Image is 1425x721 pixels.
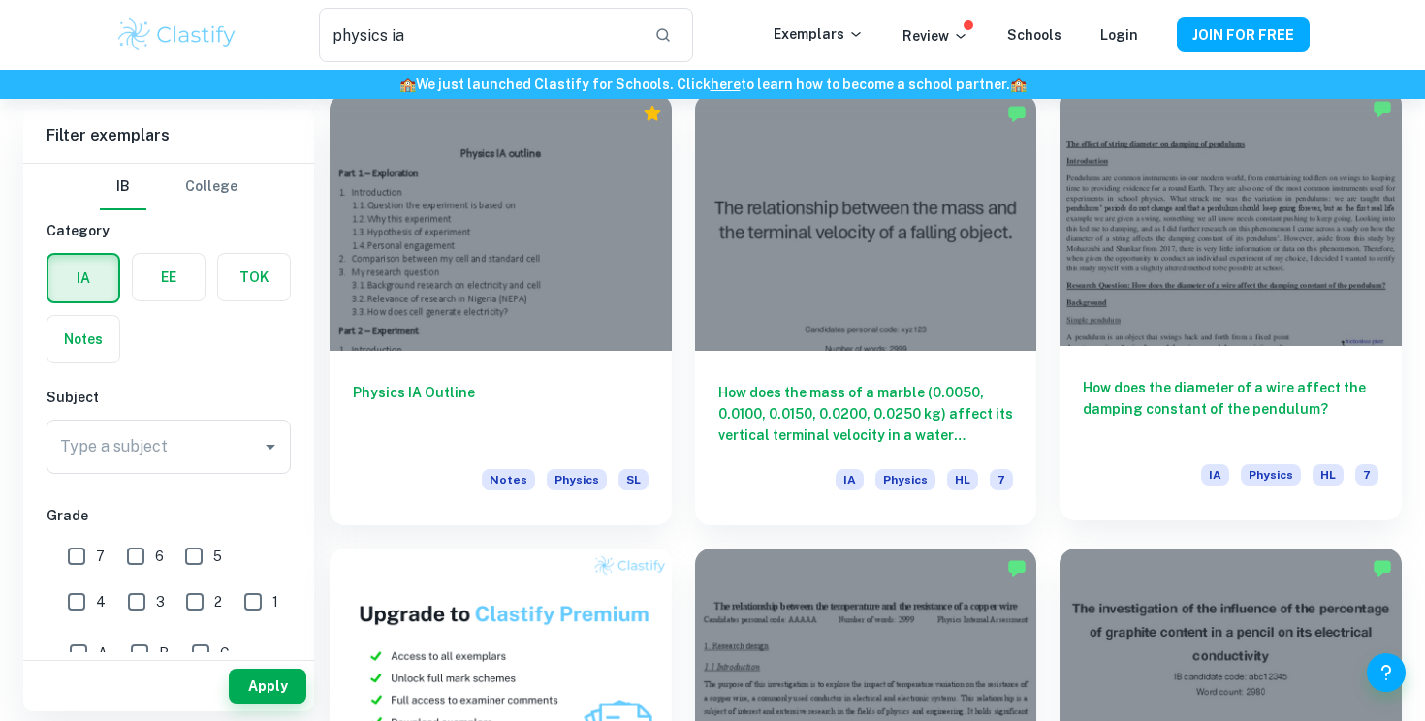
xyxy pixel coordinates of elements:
p: Exemplars [774,23,864,45]
h6: We just launched Clastify for Schools. Click to learn how to become a school partner. [4,74,1421,95]
span: 5 [213,546,222,567]
h6: Grade [47,505,291,526]
span: 2 [214,591,222,612]
span: Physics [875,469,935,490]
button: JOIN FOR FREE [1177,17,1310,52]
h6: Physics IA Outline [353,382,649,446]
span: 3 [156,591,165,612]
span: HL [947,469,978,490]
a: How does the diameter of a wire affect the damping constant of the pendulum?IAPhysicsHL7 [1060,94,1402,524]
button: Help and Feedback [1367,653,1406,692]
span: Physics [1241,464,1301,486]
span: 6 [155,546,164,567]
span: SL [618,469,649,490]
h6: Subject [47,387,291,408]
span: 7 [990,469,1013,490]
button: Notes [47,316,119,362]
img: Clastify logo [115,16,238,54]
p: Review [902,25,968,47]
a: Login [1100,27,1138,43]
img: Marked [1007,104,1027,123]
span: IA [1201,464,1229,486]
span: 7 [1355,464,1378,486]
h6: How does the mass of a marble (0.0050, 0.0100, 0.0150, 0.0200, 0.0250 kg) affect its vertical ter... [718,382,1014,446]
h6: Filter exemplars [23,109,314,163]
span: Physics [547,469,607,490]
button: IB [100,164,146,210]
span: A [98,643,108,664]
a: Schools [1007,27,1061,43]
button: IA [48,255,118,301]
button: College [185,164,237,210]
span: 🏫 [1010,77,1027,92]
input: Search for any exemplars... [319,8,639,62]
button: TOK [218,254,290,300]
img: Marked [1373,99,1392,118]
img: Marked [1007,558,1027,578]
span: 7 [96,546,105,567]
button: Apply [229,669,306,704]
a: here [711,77,741,92]
span: 1 [272,591,278,612]
span: 4 [96,591,106,612]
span: HL [1313,464,1344,486]
a: How does the mass of a marble (0.0050, 0.0100, 0.0150, 0.0200, 0.0250 kg) affect its vertical ter... [695,94,1037,524]
img: Marked [1373,558,1392,578]
span: C [220,643,230,664]
span: IA [836,469,864,490]
div: Filter type choice [100,164,237,210]
h6: How does the diameter of a wire affect the damping constant of the pendulum? [1083,377,1378,441]
span: Notes [482,469,535,490]
span: 🏫 [399,77,416,92]
button: Open [257,433,284,460]
span: B [159,643,169,664]
h6: Category [47,220,291,241]
div: Premium [643,104,662,123]
button: EE [133,254,205,300]
a: Physics IA OutlineNotesPhysicsSL [330,94,672,524]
